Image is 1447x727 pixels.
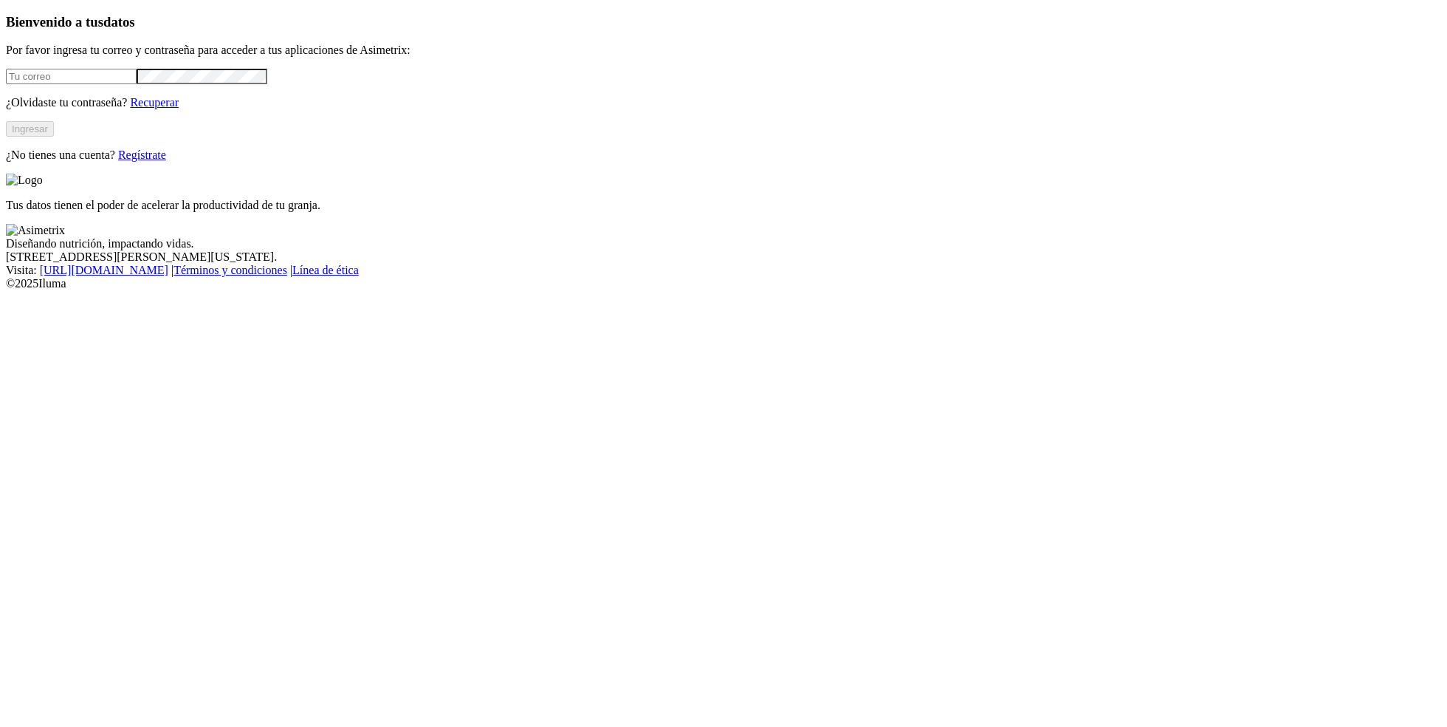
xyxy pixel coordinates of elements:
[6,14,1441,30] h3: Bienvenido a tus
[40,264,168,276] a: [URL][DOMAIN_NAME]
[6,121,54,137] button: Ingresar
[292,264,359,276] a: Línea de ética
[173,264,287,276] a: Términos y condiciones
[6,149,1441,162] p: ¿No tienes una cuenta?
[6,250,1441,264] div: [STREET_ADDRESS][PERSON_NAME][US_STATE].
[6,96,1441,109] p: ¿Olvidaste tu contraseña?
[6,44,1441,57] p: Por favor ingresa tu correo y contraseña para acceder a tus aplicaciones de Asimetrix:
[118,149,166,161] a: Regístrate
[6,224,65,237] img: Asimetrix
[103,14,135,30] span: datos
[6,277,1441,290] div: © 2025 Iluma
[6,264,1441,277] div: Visita : | |
[6,69,137,84] input: Tu correo
[6,237,1441,250] div: Diseñando nutrición, impactando vidas.
[6,199,1441,212] p: Tus datos tienen el poder de acelerar la productividad de tu granja.
[6,174,43,187] img: Logo
[130,96,179,109] a: Recuperar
